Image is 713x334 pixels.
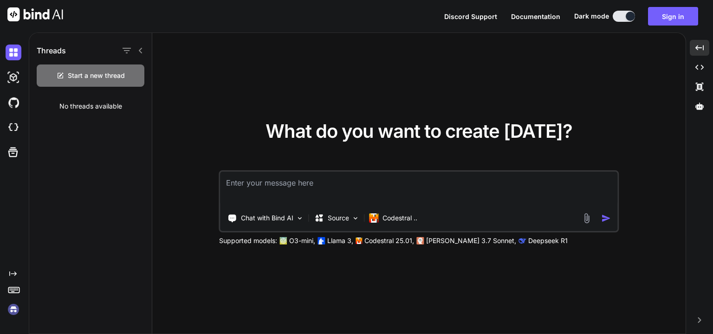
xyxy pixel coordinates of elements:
span: Start a new thread [68,71,125,80]
img: GPT-4 [280,237,287,244]
img: githubDark [6,95,21,110]
p: [PERSON_NAME] 3.7 Sonnet, [426,236,516,245]
p: Supported models: [219,236,277,245]
p: O3-mini, [289,236,315,245]
img: claude [519,237,526,244]
img: attachment [581,213,592,224]
img: signin [6,302,21,317]
img: Llama2 [318,237,325,244]
img: darkChat [6,45,21,60]
p: Chat with Bind AI [241,213,293,223]
button: Documentation [511,12,560,21]
p: Llama 3, [327,236,353,245]
img: cloudideIcon [6,120,21,135]
button: Sign in [648,7,698,26]
div: No threads available [29,94,152,118]
img: Codestral 25.01 [369,213,379,223]
img: claude [417,237,424,244]
span: Discord Support [444,13,497,20]
p: Deepseek R1 [528,236,568,245]
img: Mistral-AI [356,238,363,244]
img: Pick Tools [296,214,304,222]
img: Bind AI [7,7,63,21]
p: Codestral 25.01, [364,236,414,245]
span: Dark mode [574,12,609,21]
h1: Threads [37,45,66,56]
img: Pick Models [352,214,360,222]
img: darkAi-studio [6,70,21,85]
span: Documentation [511,13,560,20]
span: What do you want to create [DATE]? [266,120,572,142]
p: Codestral .. [382,213,417,223]
p: Source [328,213,349,223]
button: Discord Support [444,12,497,21]
img: icon [601,213,611,223]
